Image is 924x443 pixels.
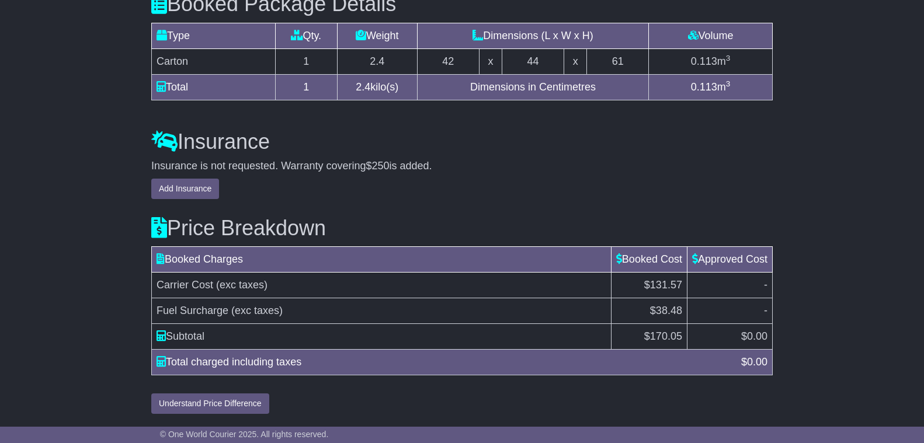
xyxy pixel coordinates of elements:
span: 0.113 [691,81,717,93]
span: - [764,279,767,291]
div: Total charged including taxes [151,354,735,370]
span: Fuel Surcharge [157,305,228,316]
td: 42 [417,48,479,74]
td: Type [152,23,276,48]
sup: 3 [726,79,731,88]
span: 2.4 [356,81,370,93]
span: © One World Courier 2025. All rights reserved. [160,430,329,439]
td: Volume [649,23,773,48]
button: Understand Price Difference [151,393,269,414]
span: Carrier Cost [157,279,213,291]
td: m [649,48,773,74]
td: $ [687,324,772,350]
td: Carton [152,48,276,74]
span: (exc taxes) [231,305,283,316]
td: 61 [587,48,649,74]
td: 2.4 [337,48,417,74]
td: 1 [275,74,337,100]
span: $131.57 [644,279,682,291]
h3: Price Breakdown [151,217,773,240]
td: x [564,48,586,74]
td: Dimensions in Centimetres [417,74,648,100]
td: m [649,74,773,100]
td: 1 [275,48,337,74]
span: 0.00 [747,330,767,342]
span: (exc taxes) [216,279,268,291]
span: 0.00 [747,356,767,368]
sup: 3 [726,54,731,62]
div: Insurance is not requested. Warranty covering is added. [151,160,773,173]
td: Approved Cost [687,247,772,273]
td: Weight [337,23,417,48]
span: 170.05 [650,330,682,342]
td: Dimensions (L x W x H) [417,23,648,48]
td: Subtotal [152,324,612,350]
td: $ [611,324,687,350]
td: 44 [502,48,564,74]
button: Add Insurance [151,179,219,199]
h3: Insurance [151,130,773,154]
td: Qty. [275,23,337,48]
span: - [764,305,767,316]
td: Booked Charges [152,247,612,273]
span: 0.113 [691,55,717,67]
span: $38.48 [650,305,682,316]
td: Booked Cost [611,247,687,273]
div: $ [735,354,773,370]
td: Total [152,74,276,100]
td: kilo(s) [337,74,417,100]
td: x [479,48,502,74]
span: $250 [366,160,390,172]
